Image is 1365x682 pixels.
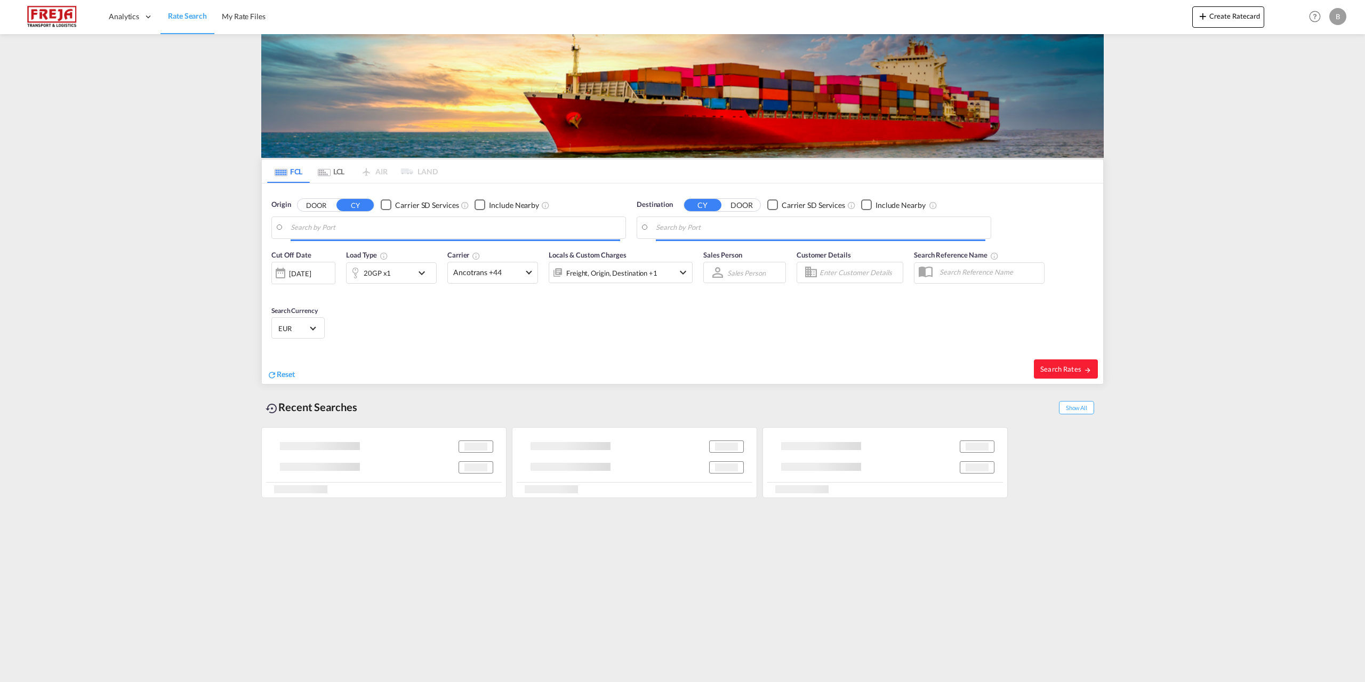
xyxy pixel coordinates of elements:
span: Origin [271,199,291,210]
input: Search by Port [291,220,620,236]
button: CY [684,199,721,211]
span: Ancotrans +44 [453,267,523,278]
div: Freight Origin Destination Factory Stuffingicon-chevron-down [549,262,693,283]
md-checkbox: Checkbox No Ink [767,199,845,211]
md-icon: icon-plus 400-fg [1197,10,1209,22]
span: Analytics [109,11,139,22]
md-icon: Unchecked: Search for CY (Container Yard) services for all selected carriers.Checked : Search for... [847,201,856,210]
md-select: Select Currency: € EUREuro [277,320,319,336]
div: Help [1306,7,1329,27]
button: Search Ratesicon-arrow-right [1034,359,1098,379]
span: Rate Search [168,11,207,20]
img: LCL+%26+FCL+BACKGROUND.png [261,34,1104,158]
md-icon: Unchecked: Ignores neighbouring ports when fetching rates.Checked : Includes neighbouring ports w... [541,201,550,210]
button: CY [336,199,374,211]
span: Locals & Custom Charges [549,251,627,259]
div: Origin DOOR CY Checkbox No InkUnchecked: Search for CY (Container Yard) services for all selected... [262,183,1103,384]
md-select: Sales Person [726,265,767,280]
div: Recent Searches [261,395,362,419]
div: Carrier SD Services [395,200,459,211]
md-icon: Unchecked: Ignores neighbouring ports when fetching rates.Checked : Includes neighbouring ports w... [929,201,937,210]
md-icon: icon-arrow-right [1084,366,1091,374]
span: Show All [1059,401,1094,414]
md-tab-item: LCL [310,159,352,183]
div: 20GP x1icon-chevron-down [346,262,437,284]
md-icon: icon-information-outline [380,252,388,260]
span: Search Rates [1040,365,1091,373]
md-datepicker: Select [271,283,279,298]
div: B [1329,8,1346,25]
button: icon-plus 400-fgCreate Ratecard [1192,6,1264,28]
span: EUR [278,324,308,333]
button: DOOR [723,199,760,211]
img: 586607c025bf11f083711d99603023e7.png [16,5,88,29]
div: Include Nearby [876,200,926,211]
div: [DATE] [271,262,335,284]
span: Load Type [346,251,388,259]
span: Search Reference Name [914,251,999,259]
input: Enter Customer Details [820,264,900,280]
span: Customer Details [797,251,850,259]
span: Reset [277,370,295,379]
md-tab-item: FCL [267,159,310,183]
md-checkbox: Checkbox No Ink [475,199,539,211]
md-icon: Your search will be saved by the below given name [990,252,999,260]
div: Carrier SD Services [782,200,845,211]
span: My Rate Files [222,12,266,21]
div: 20GP x1 [364,266,391,280]
md-icon: icon-chevron-down [415,267,433,279]
input: Search Reference Name [934,264,1044,280]
input: Search by Port [656,220,985,236]
md-icon: icon-backup-restore [266,402,278,415]
md-icon: The selected Trucker/Carrierwill be displayed in the rate results If the rates are from another f... [472,252,480,260]
md-checkbox: Checkbox No Ink [381,199,459,211]
span: Cut Off Date [271,251,311,259]
span: Help [1306,7,1324,26]
div: Include Nearby [489,200,539,211]
md-icon: icon-refresh [267,370,277,380]
div: [DATE] [289,269,311,278]
div: Freight Origin Destination Factory Stuffing [566,266,657,280]
span: Sales Person [703,251,742,259]
span: Carrier [447,251,480,259]
span: Search Currency [271,307,318,315]
button: DOOR [298,199,335,211]
div: icon-refreshReset [267,369,295,381]
md-icon: icon-chevron-down [677,266,689,279]
span: Destination [637,199,673,210]
md-checkbox: Checkbox No Ink [861,199,926,211]
md-pagination-wrapper: Use the left and right arrow keys to navigate between tabs [267,159,438,183]
md-icon: Unchecked: Search for CY (Container Yard) services for all selected carriers.Checked : Search for... [461,201,469,210]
